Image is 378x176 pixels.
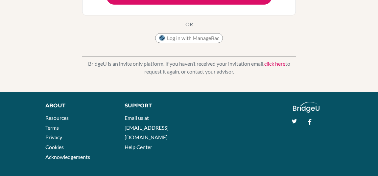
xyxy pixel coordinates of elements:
a: Terms [45,124,59,131]
p: OR [185,20,193,28]
a: Cookies [45,144,64,150]
div: Support [125,102,183,110]
a: Help Center [125,144,152,150]
p: BridgeU is an invite only platform. If you haven’t received your invitation email, to request it ... [82,60,296,76]
a: click here [264,60,285,67]
a: Acknowledgements [45,154,90,160]
a: Privacy [45,134,62,140]
button: Log in with ManageBac [155,33,223,43]
img: logo_white@2x-f4f0deed5e89b7ecb1c2cc34c3e3d731f90f0f143d5ea2071677605dd97b5244.png [293,102,319,113]
a: Email us at [EMAIL_ADDRESS][DOMAIN_NAME] [125,115,169,140]
div: About [45,102,110,110]
a: Resources [45,115,69,121]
